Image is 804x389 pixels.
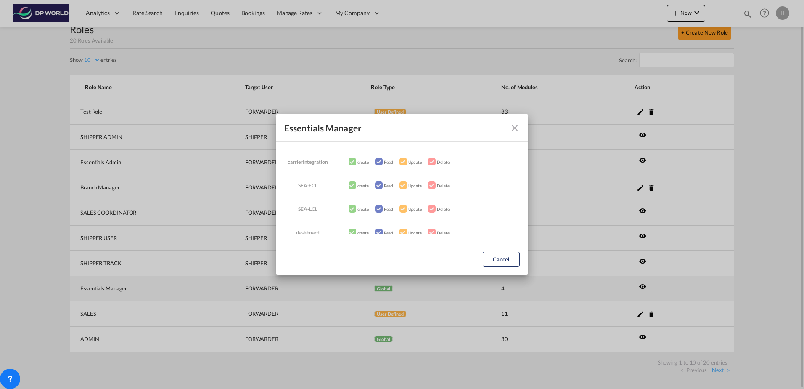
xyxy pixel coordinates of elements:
[437,181,449,190] span: Delete
[284,224,331,241] div: dashboard
[483,252,520,267] button: Cancel
[284,201,331,218] div: SEA-LCL
[384,229,393,237] span: Read
[408,229,422,237] span: Update
[284,154,331,171] div: carrierIntegration
[408,181,422,190] span: Update
[357,205,369,213] span: create
[384,181,393,190] span: Read
[276,114,528,275] md-dialog: carrierIntegrationcreateReadUpdateDelete SEA-FCLcreateReadUpdateDelete ...
[437,229,449,237] span: Delete
[384,158,393,166] span: Read
[437,205,449,213] span: Delete
[284,123,362,133] div: Essentials Manager
[284,177,331,194] div: SEA-FCL
[384,205,393,213] span: Read
[357,229,369,237] span: create
[408,205,422,213] span: Update
[506,120,523,136] button: icon-close fg-AAA8AD
[437,158,449,166] span: Delete
[357,181,369,190] span: create
[510,123,520,133] md-icon: icon-close fg-AAA8AD
[357,158,369,166] span: create
[408,158,422,166] span: Update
